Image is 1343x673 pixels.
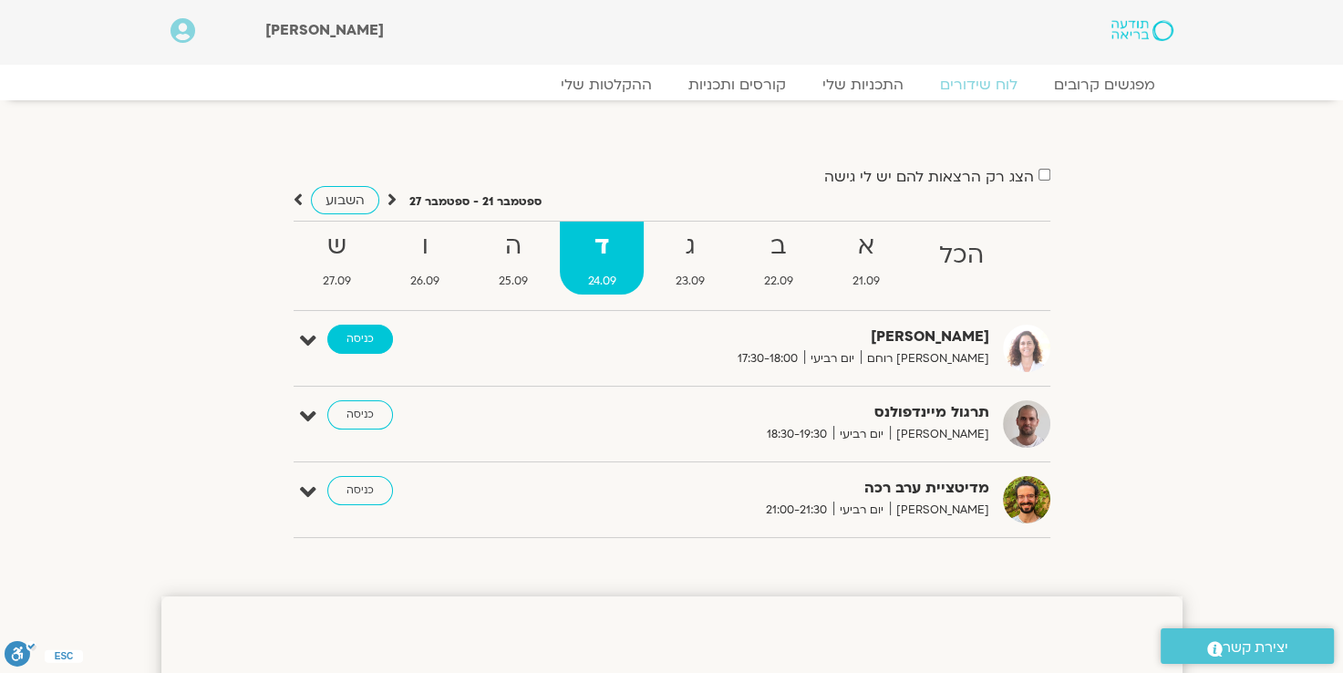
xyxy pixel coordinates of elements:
[327,400,393,430] a: כניסה
[833,501,890,520] span: יום רביעי
[383,226,468,267] strong: ו
[295,272,379,291] span: 27.09
[736,226,821,267] strong: ב
[471,226,556,267] strong: ה
[804,349,861,368] span: יום רביעי
[383,222,468,295] a: ו26.09
[759,501,833,520] span: 21:00-21:30
[1161,628,1334,664] a: יצירת קשר
[911,235,1011,276] strong: הכל
[911,222,1011,295] a: הכל
[647,226,732,267] strong: ג
[560,226,644,267] strong: ד
[1036,76,1173,94] a: מפגשים קרובים
[670,76,804,94] a: קורסים ותכניות
[922,76,1036,94] a: לוח שידורים
[560,222,644,295] a: ד24.09
[647,272,732,291] span: 23.09
[647,222,732,295] a: ג23.09
[542,325,989,349] strong: [PERSON_NAME]
[824,226,907,267] strong: א
[327,325,393,354] a: כניסה
[327,476,393,505] a: כניסה
[824,222,907,295] a: א21.09
[295,222,379,295] a: ש27.09
[409,192,542,212] p: ספטמבר 21 - ספטמבר 27
[731,349,804,368] span: 17:30-18:00
[861,349,989,368] span: [PERSON_NAME] רוחם
[325,192,365,209] span: השבוע
[1223,636,1288,660] span: יצירת קשר
[736,272,821,291] span: 22.09
[471,272,556,291] span: 25.09
[824,169,1034,185] label: הצג רק הרצאות להם יש לי גישה
[311,186,379,214] a: השבוע
[736,222,821,295] a: ב22.09
[890,501,989,520] span: [PERSON_NAME]
[170,76,1173,94] nav: Menu
[265,20,384,40] span: [PERSON_NAME]
[824,272,907,291] span: 21.09
[542,400,989,425] strong: תרגול מיינדפולנס
[542,476,989,501] strong: מדיטציית ערב רכה
[833,425,890,444] span: יום רביעי
[295,226,379,267] strong: ש
[542,76,670,94] a: ההקלטות שלי
[804,76,922,94] a: התכניות שלי
[560,272,644,291] span: 24.09
[383,272,468,291] span: 26.09
[890,425,989,444] span: [PERSON_NAME]
[760,425,833,444] span: 18:30-19:30
[471,222,556,295] a: ה25.09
